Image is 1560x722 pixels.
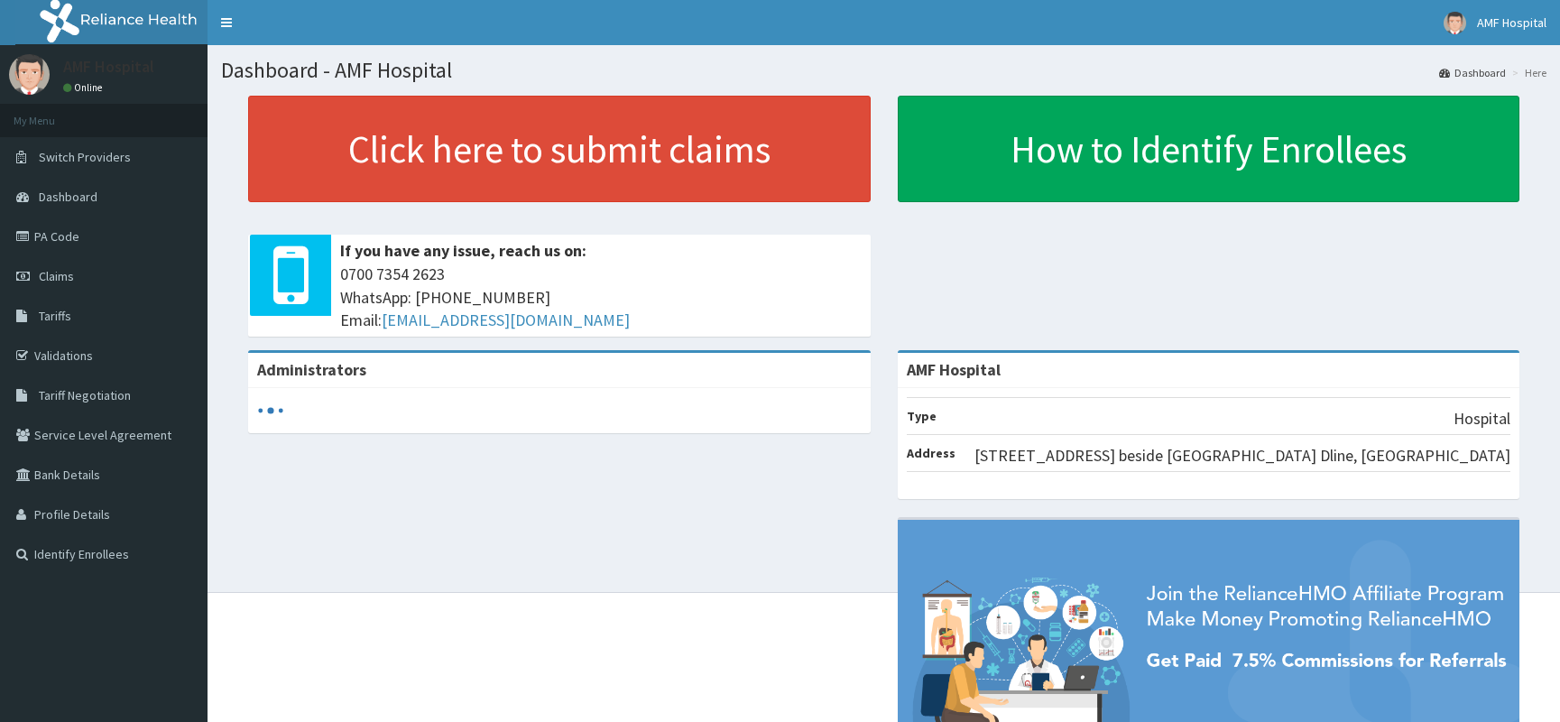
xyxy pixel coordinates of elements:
img: User Image [1444,12,1466,34]
h1: Dashboard - AMF Hospital [221,59,1546,82]
li: Here [1508,65,1546,80]
span: Dashboard [39,189,97,205]
b: Address [907,445,955,461]
strong: AMF Hospital [907,359,1001,380]
span: AMF Hospital [1477,14,1546,31]
a: [EMAIL_ADDRESS][DOMAIN_NAME] [382,310,630,330]
span: Claims [39,268,74,284]
a: Dashboard [1439,65,1506,80]
b: If you have any issue, reach us on: [340,240,586,261]
span: Switch Providers [39,149,131,165]
a: Click here to submit claims [248,96,871,202]
span: Tariff Negotiation [39,387,131,403]
svg: audio-loading [257,397,284,424]
span: 0700 7354 2623 WhatsApp: [PHONE_NUMBER] Email: [340,263,862,332]
b: Administrators [257,359,366,380]
img: User Image [9,54,50,95]
b: Type [907,408,937,424]
p: AMF Hospital [63,59,154,75]
span: Tariffs [39,308,71,324]
p: Hospital [1454,407,1510,430]
a: How to Identify Enrollees [898,96,1520,202]
a: Online [63,81,106,94]
p: [STREET_ADDRESS] beside [GEOGRAPHIC_DATA] Dline, [GEOGRAPHIC_DATA] [974,444,1510,467]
